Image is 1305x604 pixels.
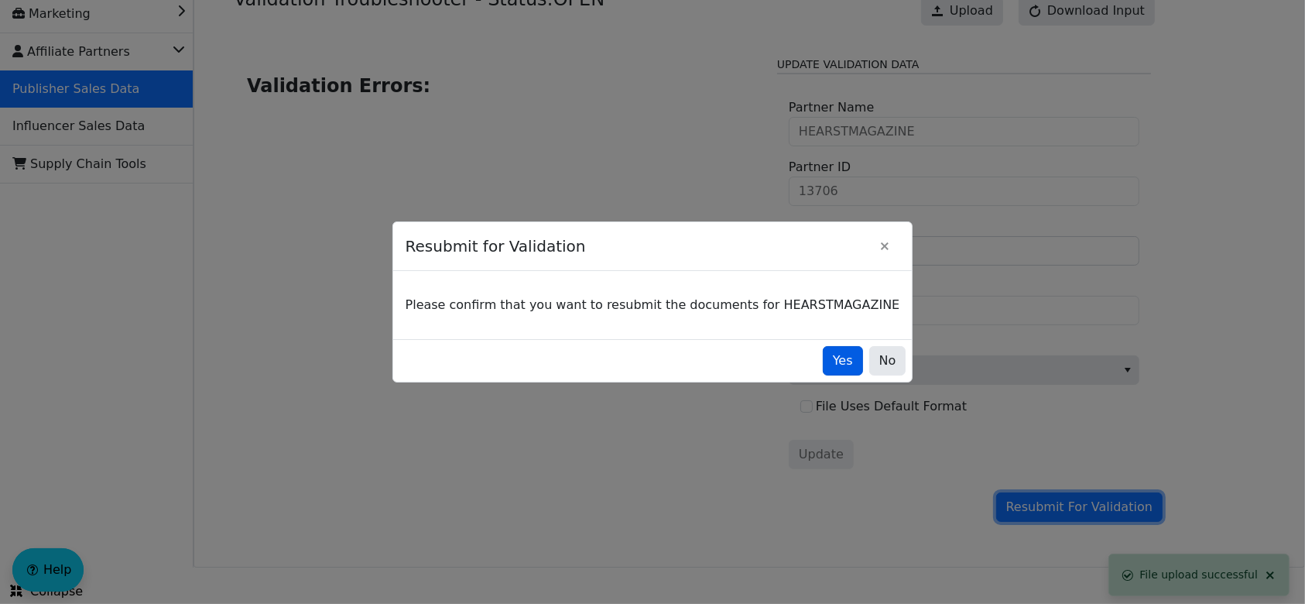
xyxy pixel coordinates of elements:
[406,227,871,266] span: Resubmit for Validation
[879,352,896,370] span: No
[833,352,853,370] span: Yes
[823,346,863,376] button: Yes
[406,296,900,314] p: Please confirm that you want to resubmit the documents for HEARSTMAGAZINE
[869,346,906,376] button: No
[870,232,899,261] button: Close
